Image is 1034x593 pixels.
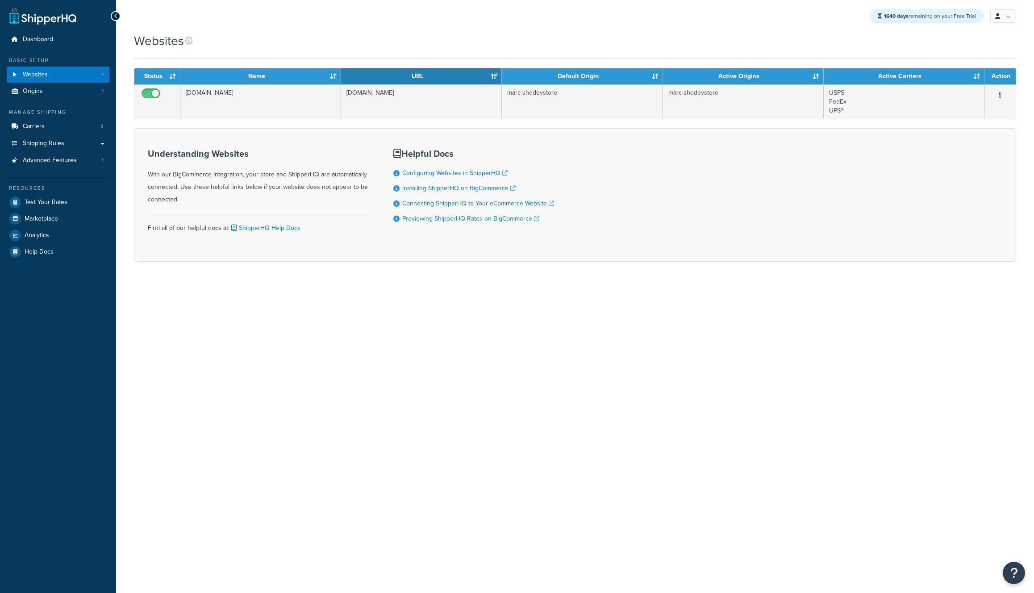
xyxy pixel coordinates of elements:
[7,152,109,169] a: Advanced Features 1
[229,223,300,233] a: ShipperHQ Help Docs
[180,68,341,84] th: Name: activate to sort column ascending
[148,149,371,206] div: With our BigCommerce integration, your store and ShipperHQ are automatically connected. Use these...
[7,211,109,227] a: Marketplace
[25,248,54,256] span: Help Docs
[23,123,45,130] span: Carriers
[23,88,43,95] span: Origins
[7,83,109,100] li: Origins
[23,71,48,79] span: Websites
[23,157,77,164] span: Advanced Features
[25,215,58,223] span: Marketplace
[7,118,109,135] li: Carriers
[7,109,109,116] div: Manage Shipping
[7,67,109,83] a: Websites 1
[7,152,109,169] li: Advanced Features
[402,184,516,193] a: Installing ShipperHQ on BigCommerce
[23,36,53,43] span: Dashboard
[100,123,104,130] span: 3
[7,227,109,243] a: Analytics
[1003,562,1025,584] button: Open Resource Center
[884,12,909,20] strong: 1640 days
[148,149,371,159] h3: Understanding Websites
[402,214,539,223] a: Previewing ShipperHQ Rates on BigCommerce
[7,118,109,135] a: Carriers 3
[502,68,663,84] th: Default Origin: activate to sort column ascending
[7,184,109,192] div: Resources
[148,215,371,234] div: Find all of our helpful docs at:
[23,140,64,147] span: Shipping Rules
[180,84,341,119] td: [DOMAIN_NAME]
[402,199,554,208] a: Connecting ShipperHQ to Your eCommerce Website
[25,199,67,206] span: Test Your Rates
[341,84,502,119] td: [DOMAIN_NAME]
[402,168,508,178] a: Configuring Websites in ShipperHQ
[102,71,104,79] span: 1
[134,32,184,50] h1: Websites
[102,157,104,164] span: 1
[7,135,109,152] a: Shipping Rules
[7,83,109,100] a: Origins 1
[7,244,109,260] a: Help Docs
[341,68,502,84] th: URL: activate to sort column ascending
[7,194,109,210] a: Test Your Rates
[102,88,104,95] span: 1
[870,9,984,23] div: remaining on your Free Trial
[9,7,76,25] a: ShipperHQ Home
[7,31,109,48] a: Dashboard
[663,68,824,84] th: Active Origins: activate to sort column ascending
[502,84,663,119] td: marc-shqdevstore
[984,68,1016,84] th: Action
[7,67,109,83] li: Websites
[824,68,984,84] th: Active Carriers: activate to sort column ascending
[663,84,824,119] td: marc-shqdevstore
[134,68,180,84] th: Status: activate to sort column ascending
[7,57,109,64] div: Basic Setup
[393,149,554,159] h3: Helpful Docs
[824,84,984,119] td: USPS FedEx UPS®
[25,232,49,239] span: Analytics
